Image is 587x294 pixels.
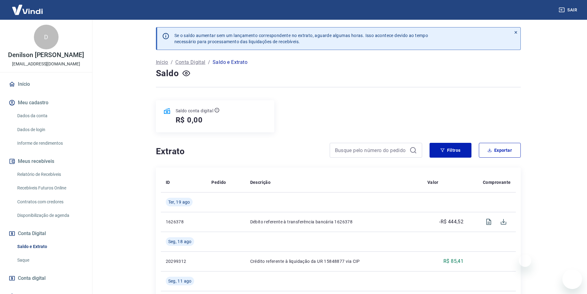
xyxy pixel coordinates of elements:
[156,67,179,80] h4: Saldo
[7,271,85,285] a: Conta digital
[168,199,190,205] span: Ter, 19 ago
[479,143,521,158] button: Exportar
[335,146,407,155] input: Busque pelo número do pedido
[171,59,173,66] p: /
[174,32,428,45] p: Se o saldo aumentar sem um lançamento correspondente no extrato, aguarde algumas horas. Isso acon...
[175,59,205,66] a: Conta Digital
[250,179,271,185] p: Descrição
[15,168,85,181] a: Relatório de Recebíveis
[15,240,85,253] a: Saldo e Extrato
[15,182,85,194] a: Recebíveis Futuros Online
[213,59,247,66] p: Saldo e Extrato
[250,258,418,264] p: Crédito referente à liquidação da UR 15848877 via CIP
[15,254,85,267] a: Saque
[15,196,85,208] a: Contratos com credores
[7,227,85,240] button: Conta Digital
[496,214,511,229] span: Download
[15,110,85,122] a: Dados da conta
[7,155,85,168] button: Meus recebíveis
[166,179,170,185] p: ID
[7,96,85,110] button: Meu cadastro
[34,25,59,49] div: D
[208,59,210,66] p: /
[443,258,463,265] p: R$ 85,41
[12,61,80,67] p: [EMAIL_ADDRESS][DOMAIN_NAME]
[7,0,47,19] img: Vindi
[176,108,214,114] p: Saldo conta digital
[8,52,84,58] p: Denilson [PERSON_NAME]
[15,209,85,222] a: Disponibilização de agenda
[483,179,511,185] p: Comprovante
[250,219,418,225] p: Débito referente à transferência bancária 1626378
[439,218,463,226] p: -R$ 444,52
[7,77,85,91] a: Início
[166,258,202,264] p: 20299312
[168,278,192,284] span: Seg, 11 ago
[166,219,202,225] p: 1626378
[430,143,471,158] button: Filtros
[562,269,582,289] iframe: Botão para abrir a janela de mensagens
[168,238,192,245] span: Seg, 18 ago
[156,145,322,158] h4: Extrato
[18,274,46,283] span: Conta digital
[156,59,168,66] a: Início
[481,214,496,229] span: Visualizar
[15,137,85,150] a: Informe de rendimentos
[15,123,85,136] a: Dados de login
[557,4,580,16] button: Sair
[211,179,226,185] p: Pedido
[427,179,438,185] p: Valor
[519,255,531,267] iframe: Fechar mensagem
[176,115,203,125] h5: R$ 0,00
